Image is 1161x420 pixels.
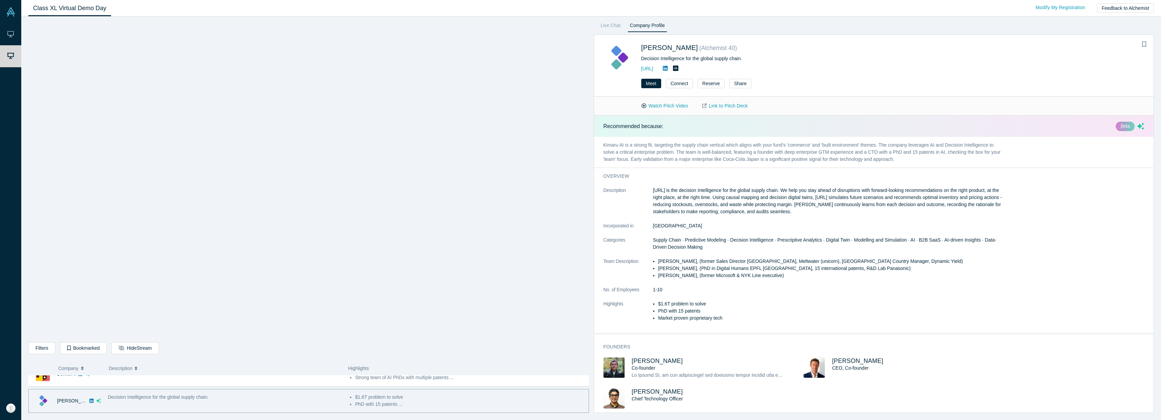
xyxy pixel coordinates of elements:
[355,374,585,381] li: Strong team of AI PhDs with multiple patents ...
[658,258,1004,265] li: [PERSON_NAME], (former Sales Director [GEOGRAPHIC_DATA], Meltwater (unicorn), [GEOGRAPHIC_DATA] C...
[632,357,683,364] a: [PERSON_NAME]
[57,398,96,403] a: [PERSON_NAME]
[603,237,653,258] dt: Categories
[832,365,868,371] span: CEO, Co-founder
[666,79,693,88] button: Connect
[603,286,653,300] dt: No. of Employees
[603,187,653,222] dt: Description
[108,394,209,400] span: Decision Intelligence for the global supply chain.
[603,300,653,329] dt: Highlights
[641,66,653,71] a: [URL]
[632,396,683,401] span: Chief Technology Officer
[355,401,585,408] li: PhD with 15 patents ...
[57,371,76,377] a: Donkit AI
[58,361,79,375] span: Company
[634,100,695,112] button: Watch Pitch Video
[653,222,1004,229] dd: [GEOGRAPHIC_DATA]
[6,7,16,17] img: Alchemist Vault Logo
[28,342,55,354] button: Filters
[96,398,101,403] svg: dsa ai sparkles
[603,42,634,73] img: Kimaru AI's Logo
[641,55,866,62] div: Decision Intelligence for the global supply chain.
[109,361,132,375] span: Description
[603,222,653,237] dt: Incorporated in
[603,122,664,130] p: Recommended because:
[632,388,683,395] a: [PERSON_NAME]
[1116,122,1135,131] div: βeta
[111,342,159,354] button: HideStream
[603,388,625,409] img: Dr Hareesh Nambiar's Profile Image
[658,265,1004,272] li: [PERSON_NAME], (PhD in Digital Humans EPFL [GEOGRAPHIC_DATA], 15 international patents, R&D Lab P...
[695,100,755,112] a: Link to Pitch Deck
[699,45,737,51] small: ( Alchemist 40 )
[603,357,625,378] img: Sinjin Wolf's Profile Image
[658,315,1004,322] li: Market proven proprietary tech
[658,307,1004,315] li: PhD with 15 patents
[804,357,825,378] img: Evan Burkosky's Profile Image
[603,173,995,180] h3: overview
[1028,2,1092,14] a: Modify My Registration
[109,361,341,375] button: Description
[1139,40,1149,49] button: Bookmark
[348,366,369,371] span: Highlights
[58,361,102,375] button: Company
[641,79,661,88] button: Meet
[6,403,16,413] img: Linus Liang's Account
[603,258,653,286] dt: Team Description
[832,357,883,364] a: [PERSON_NAME]
[36,394,50,408] img: Kimaru AI's Logo
[1137,123,1144,130] svg: dsa ai sparkles
[698,79,725,88] button: Reserve
[653,237,997,250] span: Supply Chain · Predictive Modeling · Decision Intelligence · Prescriptive Analytics · Digital Twi...
[594,137,1014,168] p: Kimaru AI is a strong fit, targeting the supply chain vertical which aligns with your fund's 'com...
[603,343,995,350] h3: Founders
[653,286,1004,293] dd: 1-10
[658,272,1004,279] li: [PERSON_NAME], (former Microsoft & NYK Line executive)
[627,21,667,32] a: Company Profile
[658,300,1004,307] li: $1.6T problem to solve
[632,365,655,371] span: Co-founder
[729,79,751,88] button: Share
[641,44,698,51] a: [PERSON_NAME]
[60,342,107,354] button: Bookmarked
[653,187,1004,215] p: [URL] is the decision Intelligence for the global supply chain. We help you stay ahead of disrupt...
[29,22,589,337] iframe: Alchemist Class XL Demo Day: Vault
[1097,3,1154,13] button: Feedback to Alchemist
[28,0,111,16] a: Class XL Virtual Demo Day
[598,21,623,32] a: Live Chat
[355,394,585,401] li: $1.6T problem to solve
